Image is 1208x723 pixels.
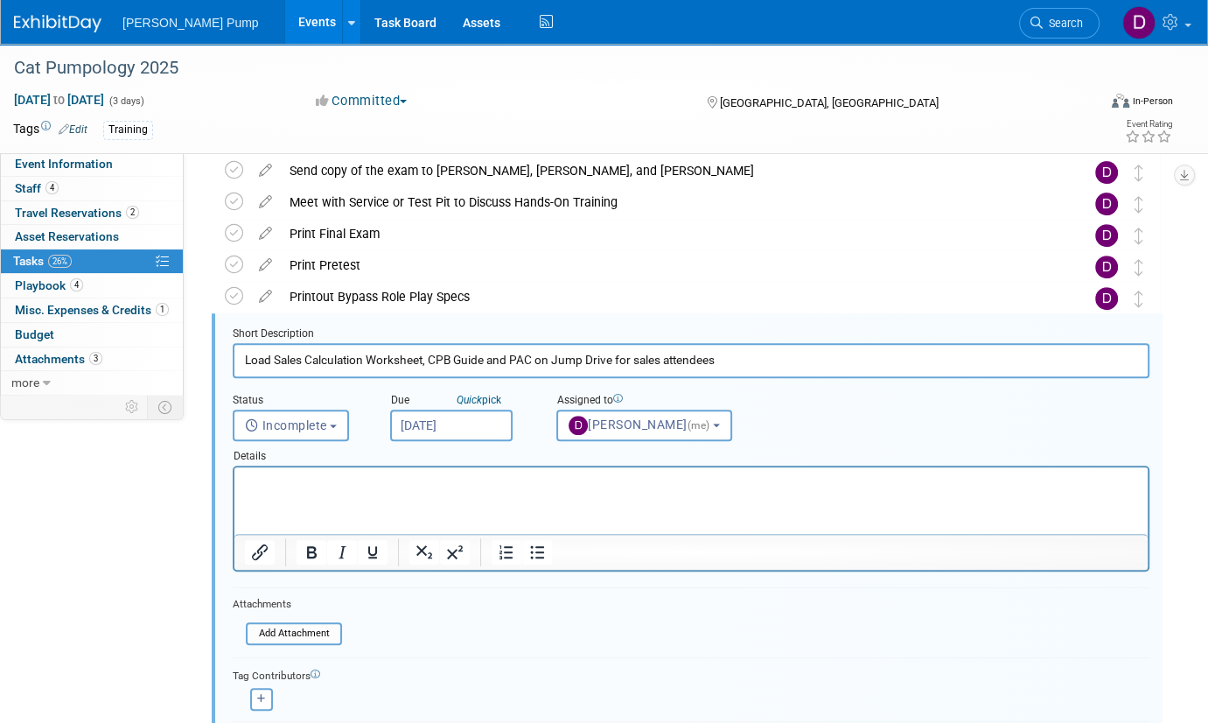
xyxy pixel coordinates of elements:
[1,347,183,371] a: Attachments3
[245,540,275,565] button: Insert/edit link
[1135,291,1143,307] i: Move task
[1095,224,1118,247] img: Del Ritz
[1,274,183,298] a: Playbook4
[453,393,505,407] a: Quickpick
[89,352,102,365] span: 3
[390,410,513,441] input: Due Date
[409,540,439,565] button: Subscript
[233,441,1149,466] div: Details
[297,540,326,565] button: Bold
[327,540,357,565] button: Italic
[281,187,1060,217] div: Meet with Service or Test Pit to Discuss Hands-On Training
[569,418,713,432] span: [PERSON_NAME]
[70,278,83,291] span: 4
[688,419,710,432] span: (me)
[103,121,153,139] div: Training
[250,289,281,305] a: edit
[13,92,105,108] span: [DATE] [DATE]
[11,376,39,390] span: more
[234,467,1148,534] iframe: Rich Text Area
[390,393,530,410] div: Due
[1122,6,1156,39] img: Del Ritz
[1002,91,1173,117] div: Event Format
[13,120,87,140] td: Tags
[51,93,67,107] span: to
[457,394,482,406] i: Quick
[13,254,72,268] span: Tasks
[108,95,144,107] span: (3 days)
[15,278,83,292] span: Playbook
[14,15,101,32] img: ExhibitDay
[15,352,102,366] span: Attachments
[1135,165,1143,181] i: Move task
[1,152,183,176] a: Event Information
[1125,120,1172,129] div: Event Rating
[250,163,281,179] a: edit
[117,396,148,418] td: Personalize Event Tab Strip
[148,396,184,418] td: Toggle Event Tabs
[281,250,1060,280] div: Print Pretest
[1,225,183,249] a: Asset Reservations
[233,343,1149,377] input: Name of task or a short description
[1132,95,1173,108] div: In-Person
[1135,259,1143,276] i: Move task
[156,303,169,316] span: 1
[15,157,113,171] span: Event Information
[1,201,183,225] a: Travel Reservations2
[250,194,281,210] a: edit
[1,298,183,322] a: Misc. Expenses & Credits1
[233,393,364,410] div: Status
[59,123,87,136] a: Edit
[310,92,414,110] button: Committed
[358,540,388,565] button: Underline
[126,206,139,219] span: 2
[1043,17,1083,30] span: Search
[8,53,1074,84] div: Cat Pumpology 2025
[522,540,552,565] button: Bullet list
[15,303,169,317] span: Misc. Expenses & Credits
[1135,228,1143,244] i: Move task
[720,96,939,109] span: [GEOGRAPHIC_DATA], [GEOGRAPHIC_DATA]
[45,181,59,194] span: 4
[233,597,342,612] div: Attachments
[1,323,183,347] a: Budget
[1,371,183,395] a: more
[250,257,281,273] a: edit
[492,540,521,565] button: Numbered list
[15,206,139,220] span: Travel Reservations
[1095,287,1118,310] img: Del Ritz
[48,255,72,268] span: 26%
[1112,94,1129,108] img: Format-Inperson.png
[281,282,1060,312] div: Printout Bypass Role Play Specs
[281,219,1060,249] div: Print Final Exam
[556,410,732,441] button: [PERSON_NAME](me)
[1095,161,1118,184] img: Del Ritz
[1019,8,1100,39] a: Search
[1095,193,1118,215] img: Del Ritz
[281,156,1060,186] div: Send copy of the exam to [PERSON_NAME], [PERSON_NAME], and [PERSON_NAME]
[1095,256,1118,278] img: Del Ritz
[233,326,1149,343] div: Short Description
[122,16,259,30] span: [PERSON_NAME] Pump
[15,229,119,243] span: Asset Reservations
[233,665,1149,684] div: Tag Contributors
[1,177,183,200] a: Staff4
[15,327,54,341] span: Budget
[556,393,766,410] div: Assigned to
[250,226,281,242] a: edit
[440,540,470,565] button: Superscript
[1135,196,1143,213] i: Move task
[1,249,183,273] a: Tasks26%
[15,181,59,195] span: Staff
[245,418,327,432] span: Incomplete
[233,410,349,441] button: Incomplete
